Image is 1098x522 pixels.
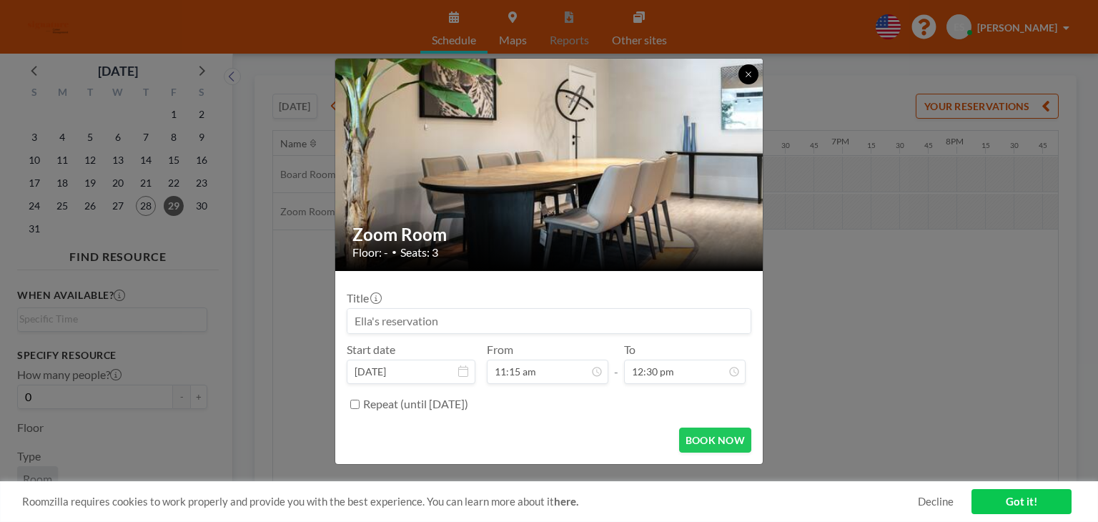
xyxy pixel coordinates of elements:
button: BOOK NOW [679,428,751,453]
label: To [624,343,635,357]
img: 537.jpg [335,21,764,307]
h2: Zoom Room [352,224,747,245]
span: Roomzilla requires cookies to work properly and provide you with the best experience. You can lea... [22,495,918,508]
span: Floor: - [352,245,388,260]
a: here. [554,495,578,508]
a: Decline [918,495,954,508]
label: Repeat (until [DATE]) [363,397,468,411]
label: Title [347,291,380,305]
span: Seats: 3 [400,245,438,260]
span: - [614,348,618,379]
label: Start date [347,343,395,357]
a: Got it! [971,489,1072,514]
span: • [392,247,397,257]
input: Ella's reservation [347,309,751,333]
label: From [487,343,513,357]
